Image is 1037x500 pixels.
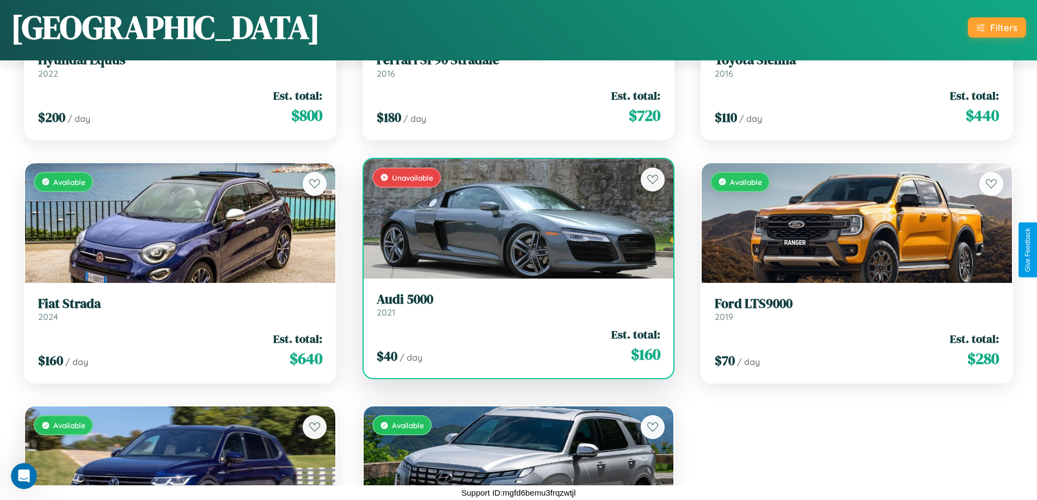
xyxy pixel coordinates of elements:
[38,68,58,79] span: 2022
[291,104,322,126] span: $ 800
[392,421,424,430] span: Available
[377,347,397,365] span: $ 40
[631,343,660,365] span: $ 160
[377,307,395,318] span: 2021
[715,296,999,312] h3: Ford LTS9000
[403,113,426,124] span: / day
[38,52,322,79] a: Hyundai Equus2022
[38,351,63,369] span: $ 160
[377,68,395,79] span: 2016
[38,108,65,126] span: $ 200
[38,52,322,68] h3: Hyundai Equus
[990,22,1017,33] div: Filters
[392,173,433,182] span: Unavailable
[715,52,999,68] h3: Toyota Sienna
[65,356,88,367] span: / day
[966,104,999,126] span: $ 440
[11,5,320,50] h1: [GEOGRAPHIC_DATA]
[715,68,733,79] span: 2016
[730,177,762,187] span: Available
[377,292,661,318] a: Audi 50002021
[1024,228,1032,272] div: Give Feedback
[461,485,575,500] p: Support ID: mgfd6bemu3frqzwtjl
[38,296,322,312] h3: Fiat Strada
[377,52,661,68] h3: Ferrari SF90 Stradale
[950,88,999,103] span: Est. total:
[739,113,762,124] span: / day
[377,108,401,126] span: $ 180
[38,296,322,323] a: Fiat Strada2024
[400,352,422,363] span: / day
[629,104,660,126] span: $ 720
[715,311,733,322] span: 2019
[611,326,660,342] span: Est. total:
[950,331,999,347] span: Est. total:
[715,296,999,323] a: Ford LTS90002019
[737,356,760,367] span: / day
[715,52,999,79] a: Toyota Sienna2016
[967,348,999,369] span: $ 280
[290,348,322,369] span: $ 640
[715,351,735,369] span: $ 70
[968,17,1026,38] button: Filters
[38,311,58,322] span: 2024
[715,108,737,126] span: $ 110
[53,177,85,187] span: Available
[53,421,85,430] span: Available
[611,88,660,103] span: Est. total:
[68,113,90,124] span: / day
[273,331,322,347] span: Est. total:
[377,52,661,79] a: Ferrari SF90 Stradale2016
[273,88,322,103] span: Est. total:
[377,292,661,307] h3: Audi 5000
[11,463,37,489] iframe: Intercom live chat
